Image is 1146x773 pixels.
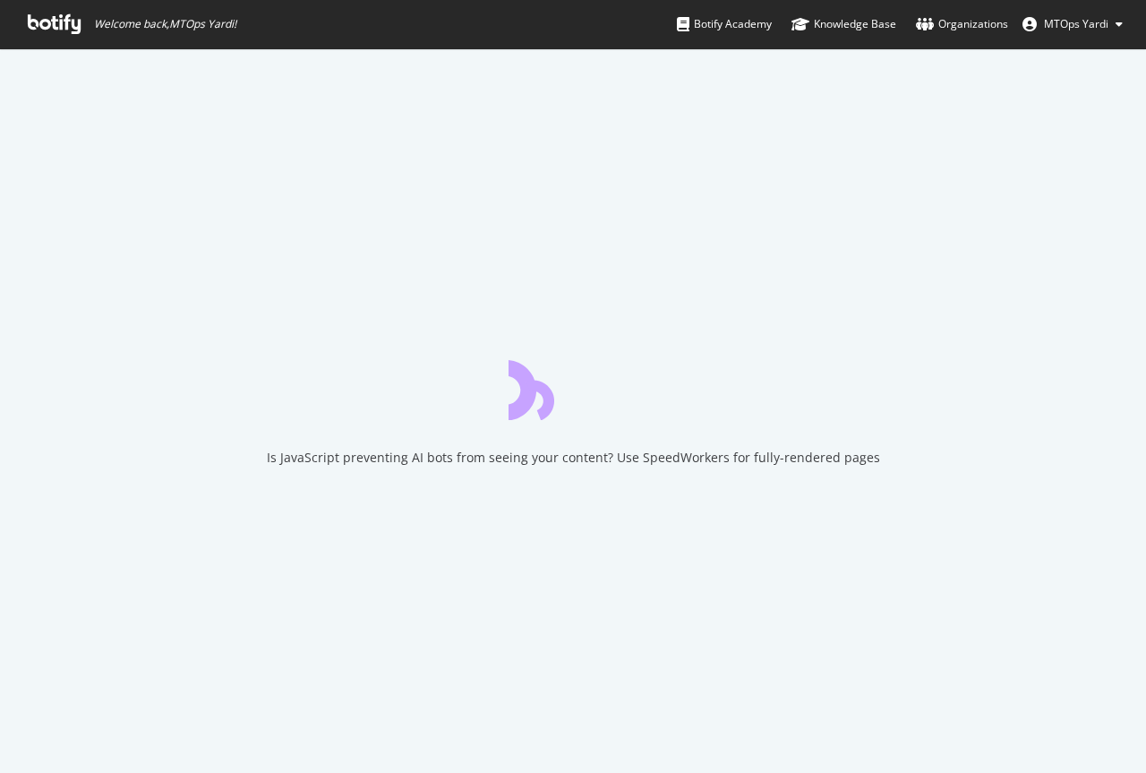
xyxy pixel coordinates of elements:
[267,449,880,467] div: Is JavaScript preventing AI bots from seeing your content? Use SpeedWorkers for fully-rendered pages
[1008,10,1137,39] button: MTOps Yardi
[677,15,772,33] div: Botify Academy
[94,17,236,31] span: Welcome back, MTOps Yardi !
[791,15,896,33] div: Knowledge Base
[916,15,1008,33] div: Organizations
[509,356,637,420] div: animation
[1044,16,1108,31] span: MTOps Yardi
